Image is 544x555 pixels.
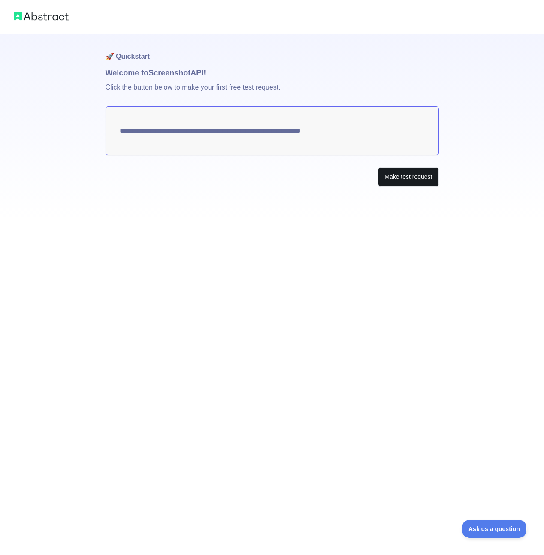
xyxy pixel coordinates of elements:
img: Abstract logo [14,10,69,22]
h1: 🚀 Quickstart [106,34,439,67]
iframe: Toggle Customer Support [462,520,527,538]
button: Make test request [378,167,438,187]
h1: Welcome to Screenshot API! [106,67,439,79]
p: Click the button below to make your first free test request. [106,79,439,106]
